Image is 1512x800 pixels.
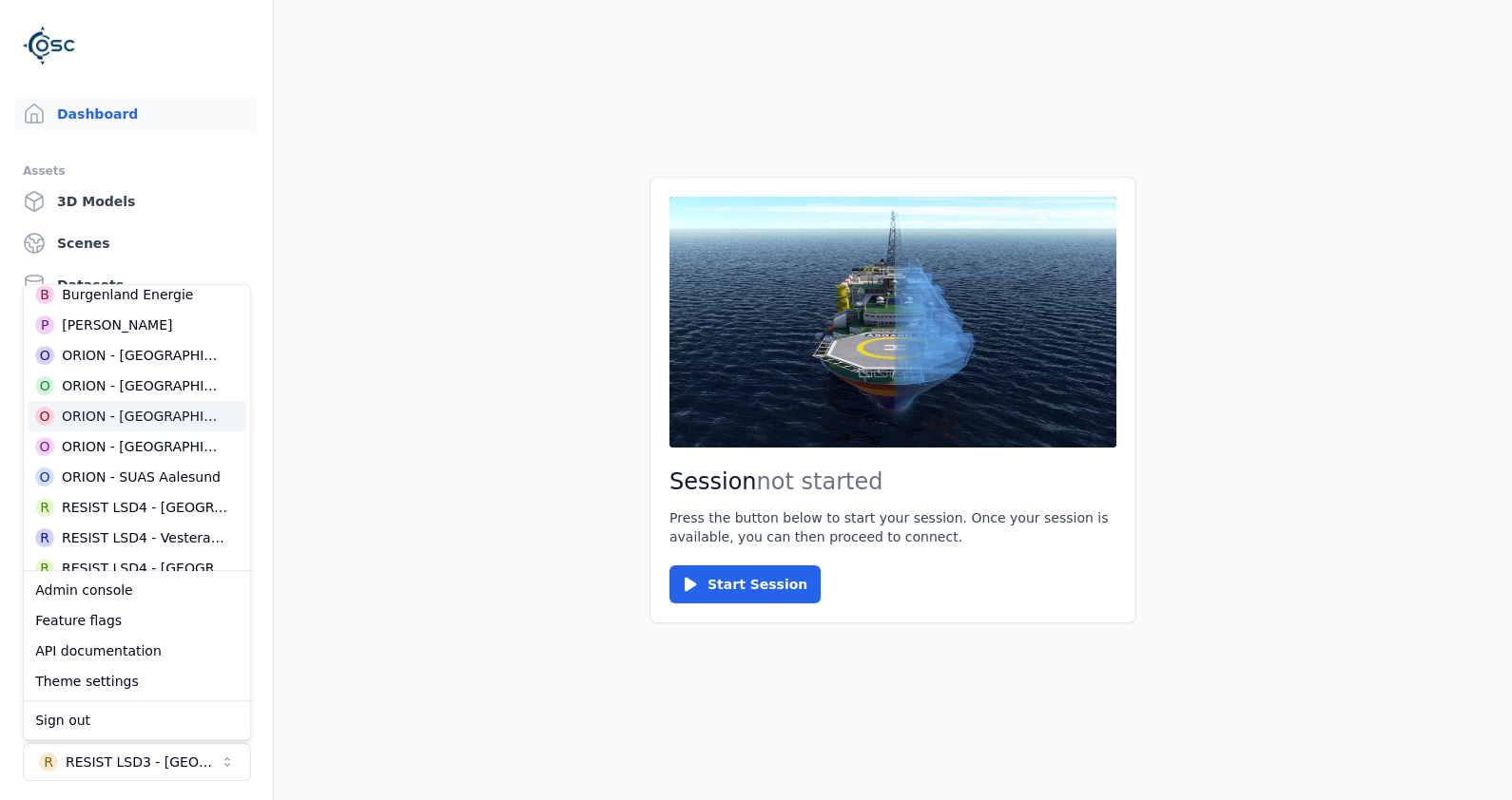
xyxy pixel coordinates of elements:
[35,528,54,547] div: R
[62,315,172,334] div: [PERSON_NAME]
[66,752,220,771] div: RESIST LSD3 - [GEOGRAPHIC_DATA]
[35,467,54,486] div: O
[28,705,246,735] div: Sign out
[24,701,250,739] div: Suggestions
[35,437,54,456] div: O
[28,605,246,636] div: Feature flags
[15,483,258,521] a: Team
[62,285,193,304] div: Burgenland Energie
[62,467,221,486] div: ORION - SUAS Aalesund
[15,395,258,433] a: Documentation
[23,743,251,781] button: Select a workspace
[669,508,1116,546] p: Press the button below to start your session. Once your session is available, you can then procee...
[35,407,54,426] div: O
[35,559,54,578] div: R
[35,498,54,517] div: R
[757,468,883,495] span: not started
[15,182,258,220] a: 3D Models
[35,346,54,365] div: O
[62,376,226,395] div: ORION - [GEOGRAPHIC_DATA]
[24,571,250,700] div: Suggestions
[23,160,250,182] div: Assets
[35,376,54,395] div: O
[15,224,258,262] a: Scenes
[15,95,258,133] a: Dashboard
[28,636,246,666] div: API documentation
[35,285,54,304] div: B
[62,407,226,426] div: ORION - [GEOGRAPHIC_DATA]
[15,266,258,304] a: Datasets
[15,308,258,346] a: Recordings
[62,498,228,517] div: RESIST LSD4 - [GEOGRAPHIC_DATA]
[28,575,246,605] div: Admin console
[24,285,250,570] div: Suggestions
[39,752,58,771] div: R
[669,565,821,603] button: Start Session
[35,315,54,334] div: P
[62,559,228,578] div: RESIST LSD4 - [GEOGRAPHIC_DATA]
[23,19,76,72] img: Logo
[62,528,224,547] div: RESIST LSD4 - Vesteralen
[15,524,258,562] a: Sessions
[669,467,1116,497] h2: Session
[28,666,246,696] div: Theme settings
[62,346,226,365] div: ORION - [GEOGRAPHIC_DATA]
[62,437,226,456] div: ORION - [GEOGRAPHIC_DATA]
